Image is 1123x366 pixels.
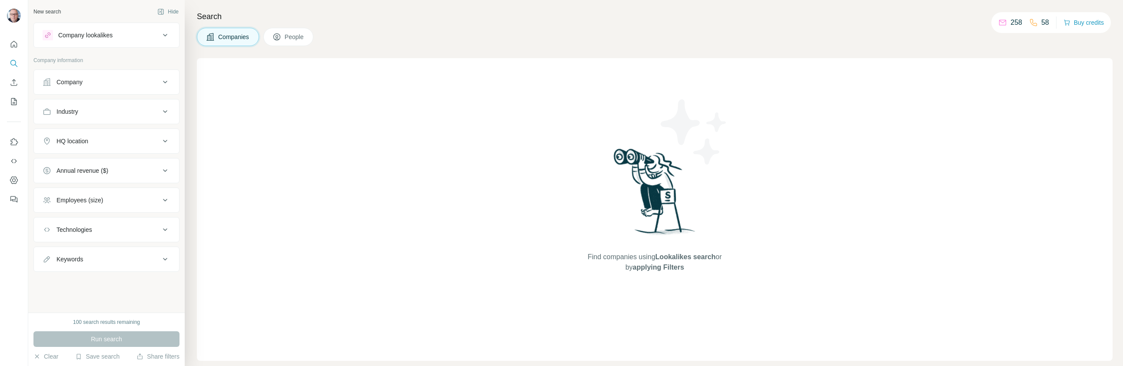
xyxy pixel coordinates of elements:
[33,352,58,361] button: Clear
[34,101,179,122] button: Industry
[34,72,179,92] button: Company
[56,225,92,234] div: Technologies
[58,31,113,40] div: Company lookalikes
[56,255,83,264] div: Keywords
[75,352,120,361] button: Save search
[1063,16,1104,29] button: Buy credits
[7,94,21,109] button: My lists
[136,352,179,361] button: Share filters
[7,75,21,90] button: Enrich CSV
[33,56,179,64] p: Company information
[56,196,103,204] div: Employees (size)
[56,137,88,145] div: HQ location
[7,56,21,71] button: Search
[73,318,140,326] div: 100 search results remaining
[1010,17,1022,28] p: 258
[7,153,21,169] button: Use Surfe API
[56,107,78,116] div: Industry
[7,134,21,150] button: Use Surfe on LinkedIn
[610,146,700,243] img: Surfe Illustration - Woman searching with binoculars
[7,9,21,23] img: Avatar
[7,36,21,52] button: Quick start
[34,219,179,240] button: Technologies
[34,190,179,211] button: Employees (size)
[56,78,83,86] div: Company
[655,253,716,260] span: Lookalikes search
[655,93,733,171] img: Surfe Illustration - Stars
[1041,17,1049,28] p: 58
[151,5,185,18] button: Hide
[633,264,684,271] span: applying Filters
[218,33,250,41] span: Companies
[33,8,61,16] div: New search
[34,25,179,46] button: Company lookalikes
[285,33,305,41] span: People
[34,160,179,181] button: Annual revenue ($)
[34,249,179,270] button: Keywords
[7,172,21,188] button: Dashboard
[34,131,179,152] button: HQ location
[197,10,1113,23] h4: Search
[585,252,724,273] span: Find companies using or by
[7,191,21,207] button: Feedback
[56,166,108,175] div: Annual revenue ($)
